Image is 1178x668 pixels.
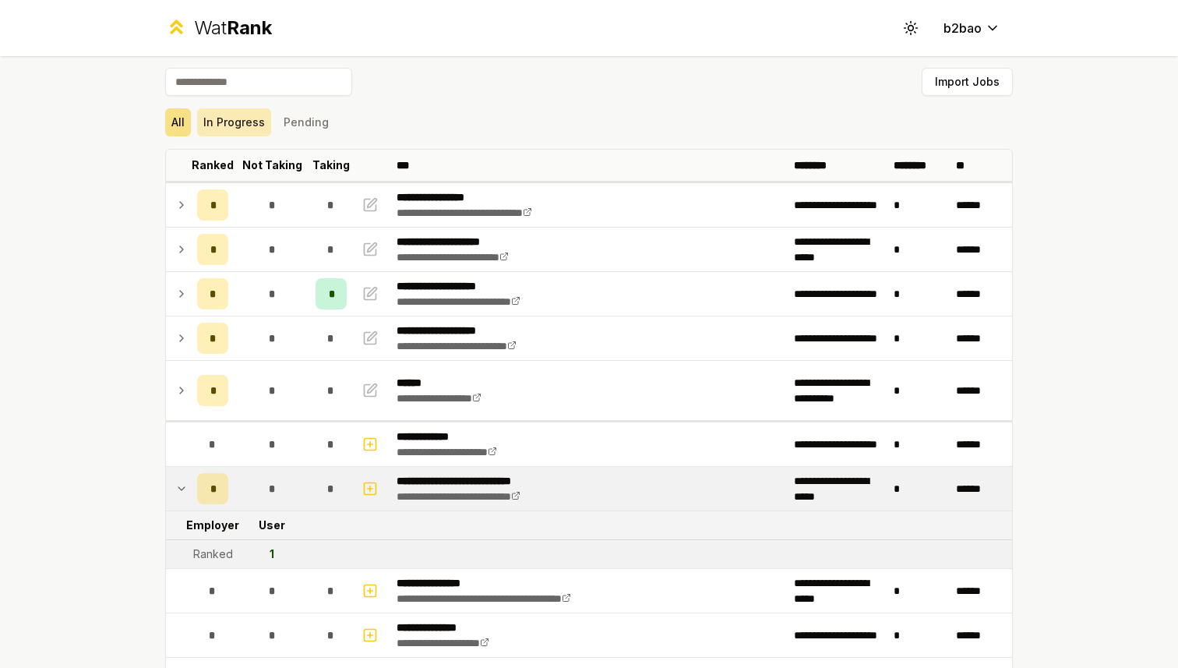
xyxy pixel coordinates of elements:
[194,16,272,41] div: Wat
[165,16,272,41] a: WatRank
[312,157,350,173] p: Taking
[192,157,234,173] p: Ranked
[943,19,982,37] span: b2bao
[922,68,1013,96] button: Import Jobs
[242,157,302,173] p: Not Taking
[193,546,233,562] div: Ranked
[235,511,309,539] td: User
[277,108,335,136] button: Pending
[197,108,271,136] button: In Progress
[227,16,272,39] span: Rank
[191,511,235,539] td: Employer
[270,546,274,562] div: 1
[165,108,191,136] button: All
[931,14,1013,42] button: b2bao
